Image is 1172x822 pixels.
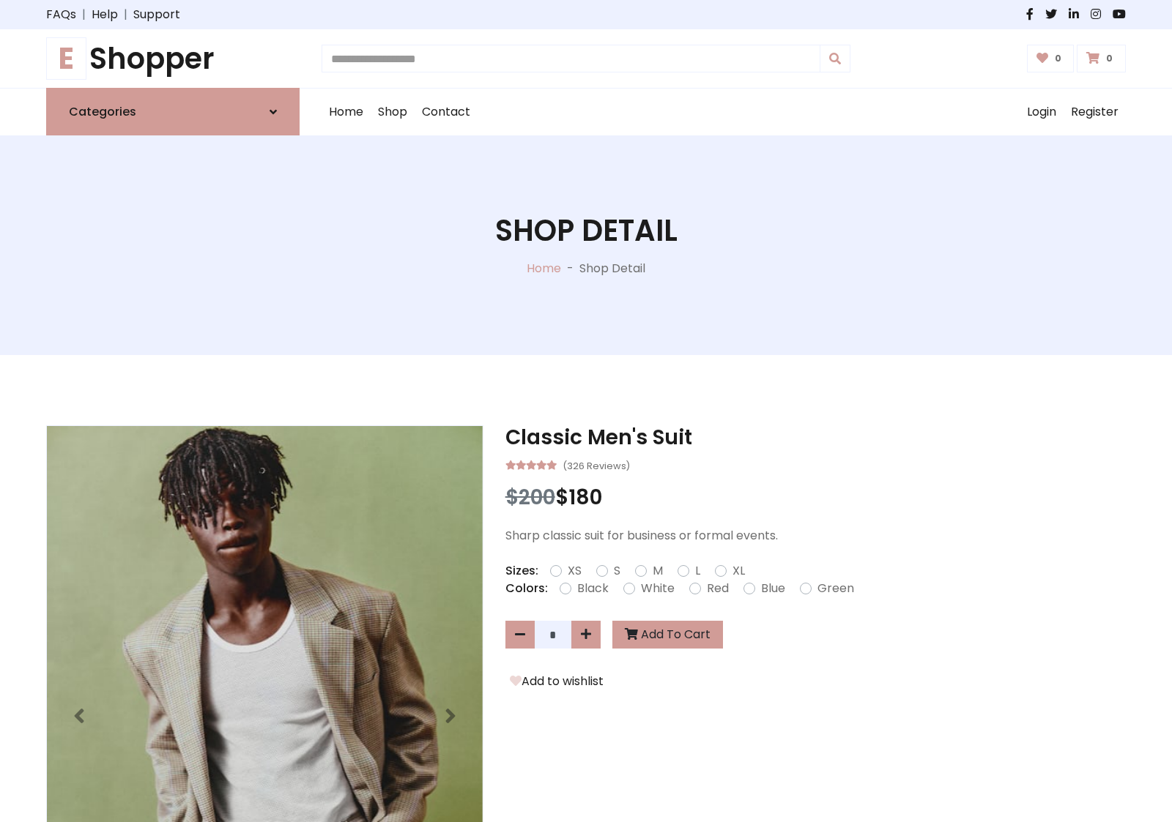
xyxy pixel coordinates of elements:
label: Blue [761,580,785,597]
p: Sizes: [505,562,538,580]
a: Login [1020,89,1064,135]
a: Register [1064,89,1126,135]
small: (326 Reviews) [563,456,630,474]
label: Red [707,580,729,597]
h6: Categories [69,105,136,119]
a: Home [527,260,561,277]
button: Add to wishlist [505,672,608,691]
a: Home [322,89,371,135]
span: 0 [1102,52,1116,65]
span: 180 [568,483,602,512]
a: FAQs [46,6,76,23]
a: 0 [1027,45,1075,72]
h1: Shop Detail [495,213,678,248]
h3: Classic Men's Suit [505,425,1126,450]
span: | [118,6,133,23]
label: M [653,562,663,580]
a: 0 [1077,45,1126,72]
p: - [561,260,579,277]
h3: $ [505,485,1126,510]
span: 0 [1051,52,1065,65]
label: XL [732,562,745,580]
span: $200 [505,483,555,512]
label: XS [568,562,582,580]
span: E [46,37,86,80]
label: White [641,580,675,597]
span: | [76,6,92,23]
p: Colors: [505,580,548,597]
a: Categories [46,88,300,135]
h1: Shopper [46,41,300,76]
a: Help [92,6,118,23]
p: Sharp classic suit for business or formal events. [505,527,1126,545]
label: Black [577,580,609,597]
a: Shop [371,89,415,135]
label: S [614,562,620,580]
label: L [695,562,700,580]
label: Green [817,580,854,597]
button: Add To Cart [612,621,723,649]
a: Support [133,6,180,23]
a: Contact [415,89,478,135]
p: Shop Detail [579,260,645,277]
a: EShopper [46,41,300,76]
